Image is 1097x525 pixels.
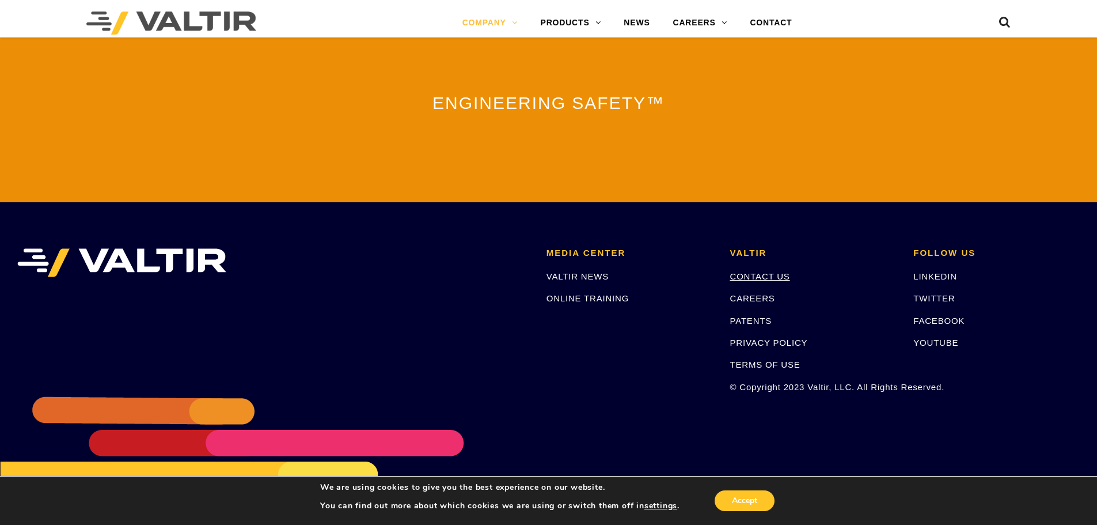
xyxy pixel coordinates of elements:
[730,360,800,369] a: TERMS OF USE
[451,12,529,35] a: COMPANY
[730,271,790,281] a: CONTACT US
[320,482,680,493] p: We are using cookies to give you the best experience on our website.
[913,271,957,281] a: LINKEDIN
[913,338,958,348] a: YOUTUBE
[662,12,739,35] a: CAREERS
[913,316,965,326] a: FACEBOOK
[546,293,629,303] a: ONLINE TRAINING
[730,248,897,258] h2: VALTIR
[730,380,897,394] p: © Copyright 2023 Valtir, LLC. All Rights Reserved.
[320,501,680,511] p: You can find out more about which cookies we are using or switch them off in .
[546,248,713,258] h2: MEDIA CENTER
[546,271,609,281] a: VALTIR NEWS
[17,248,226,277] img: VALTIR
[715,490,775,511] button: Accept
[730,293,775,303] a: CAREERS
[913,248,1080,258] h2: FOLLOW US
[612,12,661,35] a: NEWS
[730,316,772,326] a: PATENTS
[730,338,808,348] a: PRIVACY POLICY
[738,12,803,35] a: CONTACT
[913,293,955,303] a: TWITTER
[432,93,665,112] span: ENGINEERING SAFETY™
[644,501,677,511] button: settings
[529,12,613,35] a: PRODUCTS
[86,12,256,35] img: Valtir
